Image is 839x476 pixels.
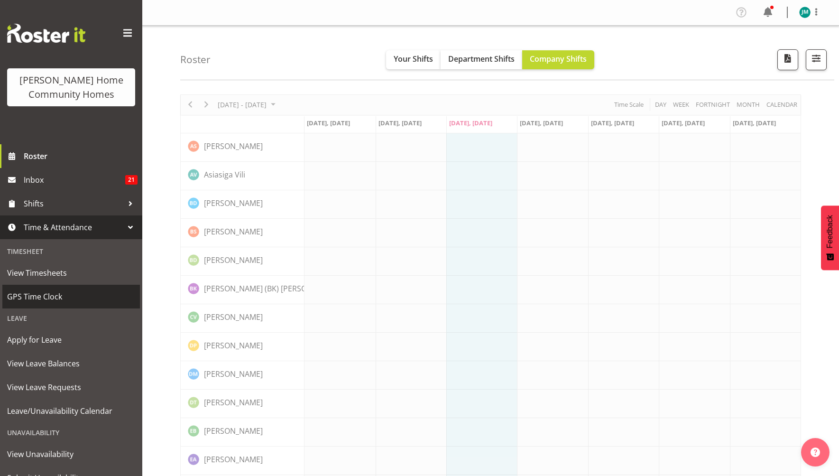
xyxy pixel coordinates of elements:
[777,49,798,70] button: Download a PDF of the roster according to the set date range.
[125,175,138,185] span: 21
[7,356,135,371] span: View Leave Balances
[799,7,811,18] img: johanna-molina8557.jpg
[2,423,140,442] div: Unavailability
[2,308,140,328] div: Leave
[806,49,827,70] button: Filter Shifts
[7,266,135,280] span: View Timesheets
[441,50,522,69] button: Department Shifts
[2,328,140,352] a: Apply for Leave
[448,54,515,64] span: Department Shifts
[7,289,135,304] span: GPS Time Clock
[2,352,140,375] a: View Leave Balances
[24,149,138,163] span: Roster
[24,196,123,211] span: Shifts
[386,50,441,69] button: Your Shifts
[7,380,135,394] span: View Leave Requests
[2,442,140,466] a: View Unavailability
[2,399,140,423] a: Leave/Unavailability Calendar
[522,50,594,69] button: Company Shifts
[7,404,135,418] span: Leave/Unavailability Calendar
[821,205,839,270] button: Feedback - Show survey
[2,242,140,261] div: Timesheet
[24,173,125,187] span: Inbox
[2,285,140,308] a: GPS Time Clock
[7,24,85,43] img: Rosterit website logo
[7,447,135,461] span: View Unavailability
[2,375,140,399] a: View Leave Requests
[24,220,123,234] span: Time & Attendance
[17,73,126,102] div: [PERSON_NAME] Home Community Homes
[530,54,587,64] span: Company Shifts
[811,448,820,457] img: help-xxl-2.png
[7,333,135,347] span: Apply for Leave
[2,261,140,285] a: View Timesheets
[826,215,834,248] span: Feedback
[394,54,433,64] span: Your Shifts
[180,54,211,65] h4: Roster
